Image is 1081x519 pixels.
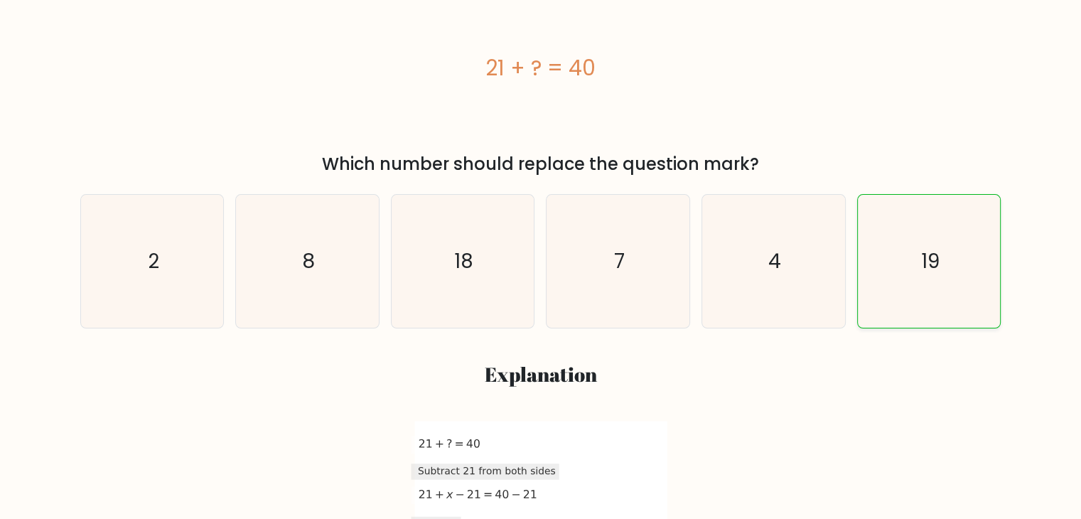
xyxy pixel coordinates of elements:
text: 8 [302,247,315,275]
text: 19 [921,247,940,275]
h3: Explanation [89,363,993,387]
text: 18 [454,247,473,275]
text: 4 [768,247,781,275]
text: 2 [148,247,159,275]
text: 7 [614,247,625,275]
div: 21 + ? = 40 [80,52,1001,84]
div: Which number should replace the question mark? [89,151,993,177]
